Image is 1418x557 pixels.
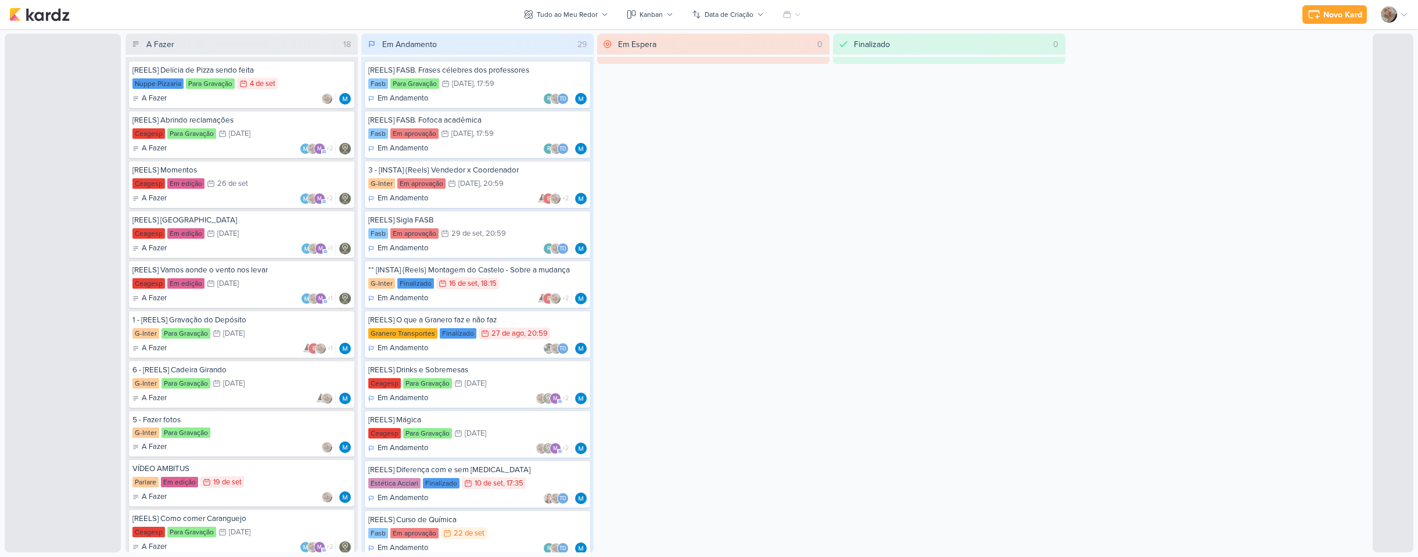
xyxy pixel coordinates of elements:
[478,280,497,288] div: , 18:15
[559,346,566,352] p: Td
[339,293,351,304] img: Leviê Agência de Marketing Digital
[550,193,561,204] img: Sarah Violante
[575,93,587,105] div: Responsável: MARIANA MIRANDA
[559,146,566,152] p: Td
[321,393,333,404] img: Sarah Violante
[575,193,587,204] div: Responsável: MARIANA MIRANDA
[536,393,572,404] div: Colaboradores: Sarah Violante, Leviê Agência de Marketing Digital, mlegnaioli@gmail.com, Yasmin Y...
[368,428,401,439] div: Ceagesp
[368,265,587,275] div: ** [INSTA] {Reels} Montagem do Castelo - Sobre a mudança
[378,243,428,254] p: Em Andamento
[368,343,428,354] div: Em Andamento
[339,93,351,105] img: MARIANA MIRANDA
[132,228,165,239] div: Ceagesp
[132,427,159,438] div: G-Inter
[813,38,827,51] div: 0
[167,228,204,239] div: Em edição
[561,294,569,303] span: +2
[317,196,322,202] p: m
[300,143,311,154] img: MARIANA MIRANDA
[536,443,572,454] div: Colaboradores: Sarah Violante, Leviê Agência de Marketing Digital, mlegnaioli@gmail.com, Yasmin Y...
[543,93,555,105] div: roberta.pecora@fasb.com.br
[618,38,656,51] div: Em Espera
[561,444,569,453] span: +2
[300,541,336,553] div: Colaboradores: MARIANA MIRANDA, Sarah Violante, mlegnaioli@gmail.com, Yasmin Yumi, Thais de carvalho
[575,243,587,254] img: MARIANA MIRANDA
[142,243,167,254] p: A Fazer
[368,493,428,504] div: Em Andamento
[368,178,395,189] div: G-Inter
[440,328,476,339] div: Finalizado
[543,542,572,554] div: Colaboradores: roberta.pecora@fasb.com.br, Sarah Violante, Thais de carvalho
[142,441,167,453] p: A Fazer
[550,443,561,454] div: mlegnaioli@gmail.com
[339,343,351,354] div: Responsável: MARIANA MIRANDA
[339,393,351,404] img: MARIANA MIRANDA
[575,542,587,554] img: MARIANA MIRANDA
[368,143,428,154] div: Em Andamento
[561,194,569,203] span: +2
[575,293,587,304] div: Responsável: MARIANA MIRANDA
[308,343,320,354] div: emersongranero@ginter.com.br
[547,246,551,252] p: r
[132,328,159,339] div: G-Inter
[167,128,216,139] div: Para Gravação
[561,394,569,403] span: +2
[301,243,336,254] div: Colaboradores: MARIANA MIRANDA, Sarah Violante, mlegnaioli@gmail.com, Thais de carvalho
[559,246,566,252] p: Td
[575,243,587,254] div: Responsável: MARIANA MIRANDA
[326,244,333,253] span: +1
[575,193,587,204] img: MARIANA MIRANDA
[452,80,473,88] div: [DATE]
[132,527,165,537] div: Ceagesp
[132,265,351,275] div: [REELS] Vamos aonde o vento nos levar
[536,193,572,204] div: Colaboradores: Amannda Primo, emersongranero@ginter.com.br, Sarah Violante, Thais de carvalho, ma...
[397,278,434,289] div: Finalizado
[536,193,547,204] img: Amannda Primo
[315,293,326,304] div: mlegnaioli@gmail.com
[575,343,587,354] div: Responsável: MARIANA MIRANDA
[300,193,311,204] img: MARIANA MIRANDA
[325,144,333,153] span: +2
[339,143,351,154] img: Leviê Agência de Marketing Digital
[217,230,239,238] div: [DATE]
[575,393,587,404] img: MARIANA MIRANDA
[368,193,428,204] div: Em Andamento
[575,443,587,454] img: MARIANA MIRANDA
[318,246,323,252] p: m
[132,315,351,325] div: 1 - [REELS] Gravação do Depósito
[543,243,572,254] div: Colaboradores: roberta.pecora@fasb.com.br, Sarah Violante, Thais de carvalho
[458,180,480,188] div: [DATE]
[1302,5,1367,24] button: Novo Kard
[368,93,428,105] div: Em Andamento
[465,430,486,437] div: [DATE]
[132,78,184,89] div: Nuppe Pizzaria
[368,465,587,475] div: [REELS] Diferença com e sem Botox
[390,528,439,538] div: Em aprovação
[543,493,555,504] img: Tatiane Acciari
[547,146,551,152] p: r
[223,330,245,337] div: [DATE]
[339,293,351,304] div: Responsável: Leviê Agência de Marketing Digital
[368,393,428,404] div: Em Andamento
[368,415,587,425] div: [REELS] Mágica
[543,93,572,105] div: Colaboradores: roberta.pecora@fasb.com.br, Sarah Violante, Thais de carvalho
[403,378,452,389] div: Para Gravação
[339,143,351,154] div: Responsável: Leviê Agência de Marketing Digital
[132,143,167,154] div: A Fazer
[465,380,486,387] div: [DATE]
[132,541,167,553] div: A Fazer
[575,343,587,354] img: MARIANA MIRANDA
[339,193,351,204] div: Responsável: Leviê Agência de Marketing Digital
[543,243,555,254] div: roberta.pecora@fasb.com.br
[339,38,356,51] div: 18
[300,143,336,154] div: Colaboradores: MARIANA MIRANDA, Sarah Violante, mlegnaioli@gmail.com, Yasmin Yumi, Thais de carvalho
[132,441,167,453] div: A Fazer
[550,243,562,254] img: Sarah Violante
[132,513,351,524] div: [REELS] Como comer Caranguejo
[475,480,503,487] div: 10 de set
[132,365,351,375] div: 6 - [REELS] Cadeira Girando
[543,542,555,554] div: roberta.pecora@fasb.com.br
[378,343,428,354] p: Em Andamento
[451,130,473,138] div: [DATE]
